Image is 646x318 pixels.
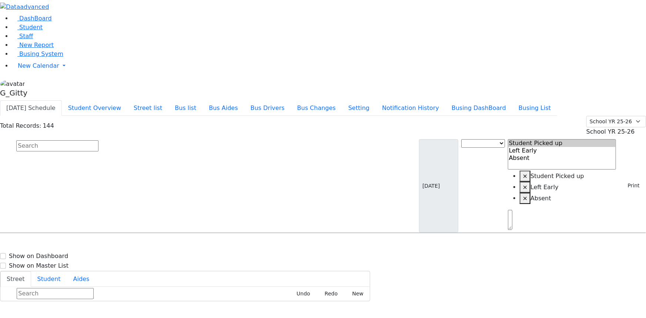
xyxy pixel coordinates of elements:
label: Show on Dashboard [9,252,68,261]
button: Notification History [376,100,445,116]
a: Student [12,24,43,31]
li: Student Picked up [520,171,616,182]
button: Aides [67,271,96,287]
span: School YR 25-26 [586,128,635,135]
span: Absent [530,195,551,202]
li: Absent [520,193,616,204]
button: Print [619,180,643,191]
button: Student [31,271,67,287]
option: Left Early [508,147,616,154]
button: Busing List [512,100,557,116]
a: Busing System [12,50,63,57]
button: Bus Drivers [244,100,291,116]
button: Remove item [520,171,530,182]
option: Student Picked up [508,140,616,147]
span: Left Early [530,184,559,191]
a: New Calendar [12,58,646,73]
span: DashBoard [19,15,52,22]
div: Street [0,287,370,301]
button: Redo [317,288,341,299]
button: Street [0,271,31,287]
button: Undo [288,288,314,299]
span: × [523,184,528,191]
button: Busing DashBoard [445,100,512,116]
button: Bus list [168,100,202,116]
span: New Report [19,41,54,48]
a: Staff [12,33,33,40]
span: × [523,195,528,202]
li: Left Early [520,182,616,193]
label: Show on Master List [9,261,68,270]
span: × [523,173,528,180]
option: Absent [508,154,616,162]
a: DashBoard [12,15,52,22]
button: Bus Aides [202,100,244,116]
button: Remove item [520,182,530,193]
span: Student Picked up [530,173,584,180]
select: Default select example [586,116,646,127]
button: Street list [127,100,168,116]
button: Setting [342,100,376,116]
input: Search [16,140,98,151]
input: Search [17,288,94,299]
span: Busing System [19,50,63,57]
button: Bus Changes [291,100,342,116]
button: Student Overview [62,100,127,116]
textarea: Search [508,210,512,230]
span: New Calendar [18,62,59,69]
span: 144 [43,122,54,129]
span: Staff [19,33,33,40]
button: New [344,288,367,299]
span: Student [19,24,43,31]
a: New Report [12,41,54,48]
button: Remove item [520,193,530,204]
